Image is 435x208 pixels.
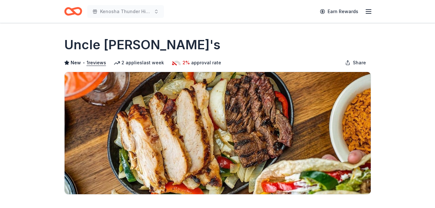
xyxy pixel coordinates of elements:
[191,59,221,67] span: approval rate
[316,6,362,17] a: Earn Rewards
[340,56,371,69] button: Share
[71,59,81,67] span: New
[64,36,221,54] h1: Uncle [PERSON_NAME]'s
[353,59,366,67] span: Share
[82,60,85,65] span: •
[65,72,371,194] img: Image for Uncle Julio's
[114,59,164,67] div: 2 applies last week
[64,4,82,19] a: Home
[183,59,190,67] span: 2%
[87,59,106,67] button: 1reviews
[100,8,151,15] span: Kenosha Thunder High School Hockey Team Fundraiser
[87,5,164,18] button: Kenosha Thunder High School Hockey Team Fundraiser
